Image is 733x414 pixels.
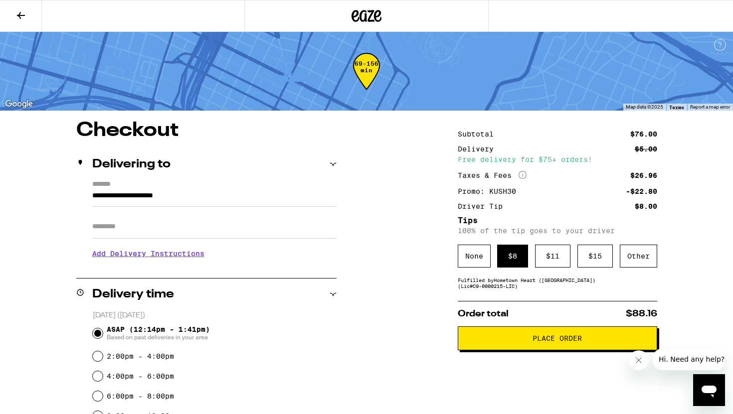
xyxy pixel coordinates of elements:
h1: Checkout [76,121,337,140]
div: Free delivery for $75+ orders! [458,156,657,163]
a: Report a map error [690,104,730,110]
div: Other [620,245,657,268]
div: $ 15 [577,245,613,268]
div: 69-156 min [353,60,380,98]
div: $26.96 [630,172,657,179]
h3: Add Delivery Instructions [92,242,337,265]
a: Terms [669,104,684,110]
div: Fulfilled by Hometown Heart ([GEOGRAPHIC_DATA]) (Lic# C9-0000215-LIC ) [458,277,657,289]
div: -$22.80 [626,188,657,195]
img: Google [2,98,35,111]
div: $ 11 [535,245,570,268]
p: We'll contact you at [PHONE_NUMBER] when we arrive [92,265,337,273]
iframe: Close message [629,350,649,370]
iframe: Message from company [653,348,725,370]
div: $5.00 [635,145,657,152]
h2: Delivering to [92,158,171,170]
span: Based on past deliveries in your area [107,333,210,341]
h2: Delivery time [92,288,174,300]
span: Map data ©2025 [626,104,663,110]
div: Delivery [458,145,501,152]
label: 2:00pm - 4:00pm [107,352,174,360]
div: $ 8 [497,245,528,268]
iframe: Button to launch messaging window [693,374,725,406]
button: Place Order [458,326,657,350]
label: 4:00pm - 6:00pm [107,372,174,380]
div: None [458,245,491,268]
h5: Tips [458,217,657,225]
a: Open this area in Google Maps (opens a new window) [2,98,35,111]
span: Place Order [533,335,582,342]
span: ASAP (12:14pm - 1:41pm) [107,325,210,341]
p: [DATE] ([DATE]) [93,311,337,320]
div: $76.00 [630,131,657,138]
label: 6:00pm - 8:00pm [107,392,174,400]
span: Order total [458,309,509,318]
div: Subtotal [458,131,501,138]
div: Promo: KUSH30 [458,188,523,195]
p: 100% of the tip goes to your driver [458,227,657,235]
div: Driver Tip [458,203,510,210]
div: $8.00 [635,203,657,210]
div: Taxes & Fees [458,171,527,180]
span: $88.16 [626,309,657,318]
